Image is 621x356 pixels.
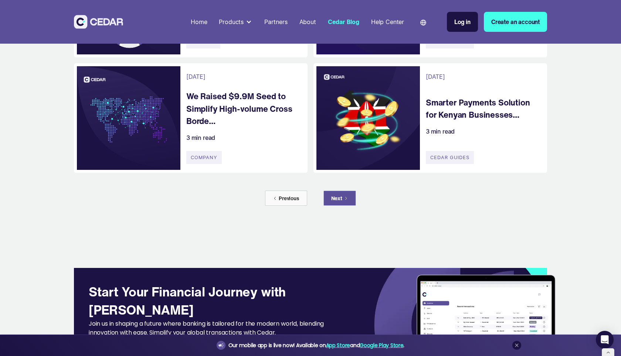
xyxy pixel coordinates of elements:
[228,341,404,350] div: Our mobile app is live now! Available on and .
[265,191,307,206] a: Previous Page
[323,191,356,206] a: Next Page
[279,194,299,202] div: Previous
[325,14,362,30] a: Cedar Blog
[188,14,210,30] a: Home
[426,96,540,121] a: Smarter Payments Solution for Kenyan Businesses...
[219,17,244,26] div: Products
[186,133,215,142] div: 3 min read
[484,12,547,32] a: Create an account
[371,17,404,26] div: Help Center
[326,342,350,349] a: App Store
[264,17,288,26] div: Partners
[447,12,478,32] a: Log in
[426,151,474,164] div: Cedar Guides
[186,72,206,81] div: [DATE]
[186,90,300,127] a: We Raised $9.9M Seed to Simplify High-volume Cross Borde...
[360,342,403,349] a: Google Play Store
[426,127,455,136] div: 3 min read
[454,17,471,26] div: Log in
[89,319,355,337] p: Join us in shaping a future where banking is tailored for the modern world, blending innovation w...
[89,283,355,319] h4: Start Your Financial Journey with [PERSON_NAME]
[296,14,319,30] a: About
[368,14,407,30] a: Help Center
[261,14,291,30] a: Partners
[299,17,316,26] div: About
[596,331,614,349] div: Open Intercom Messenger
[218,342,224,348] img: announcement
[426,72,445,81] div: [DATE]
[216,14,255,29] div: Products
[74,191,547,206] div: List
[186,151,222,164] div: company
[191,17,207,26] div: Home
[328,17,359,26] div: Cedar Blog
[331,194,342,202] div: Next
